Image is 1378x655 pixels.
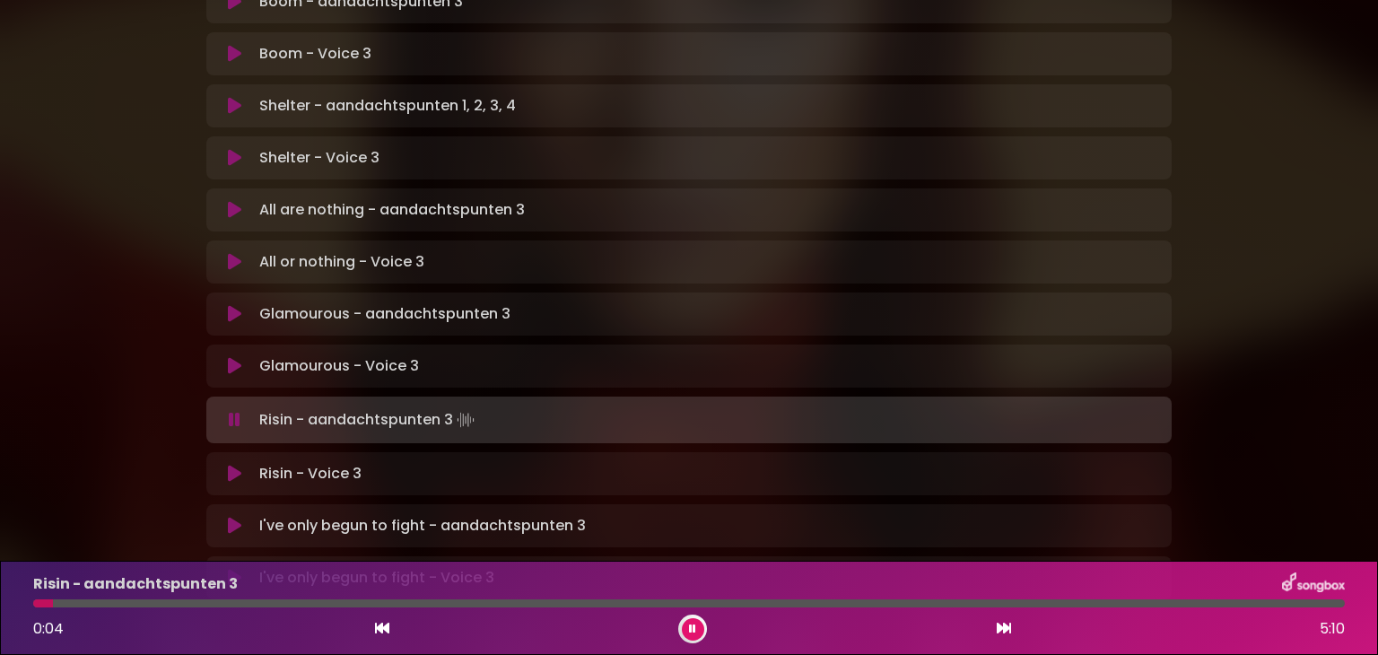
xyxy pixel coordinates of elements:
img: songbox-logo-white.png [1282,572,1345,596]
img: waveform4.gif [453,407,478,432]
p: Risin - aandachtspunten 3 [33,573,238,595]
p: Shelter - aandachtspunten 1, 2, 3, 4 [259,95,516,117]
p: Risin - aandachtspunten 3 [259,407,478,432]
p: Shelter - Voice 3 [259,147,379,169]
p: Boom - Voice 3 [259,43,371,65]
span: 0:04 [33,618,64,639]
p: Glamourous - Voice 3 [259,355,419,377]
p: Risin - Voice 3 [259,463,362,485]
p: All are nothing - aandachtspunten 3 [259,199,525,221]
span: 5:10 [1320,618,1345,640]
p: I've only begun to fight - aandachtspunten 3 [259,515,586,537]
p: Glamourous - aandachtspunten 3 [259,303,510,325]
p: All or nothing - Voice 3 [259,251,424,273]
